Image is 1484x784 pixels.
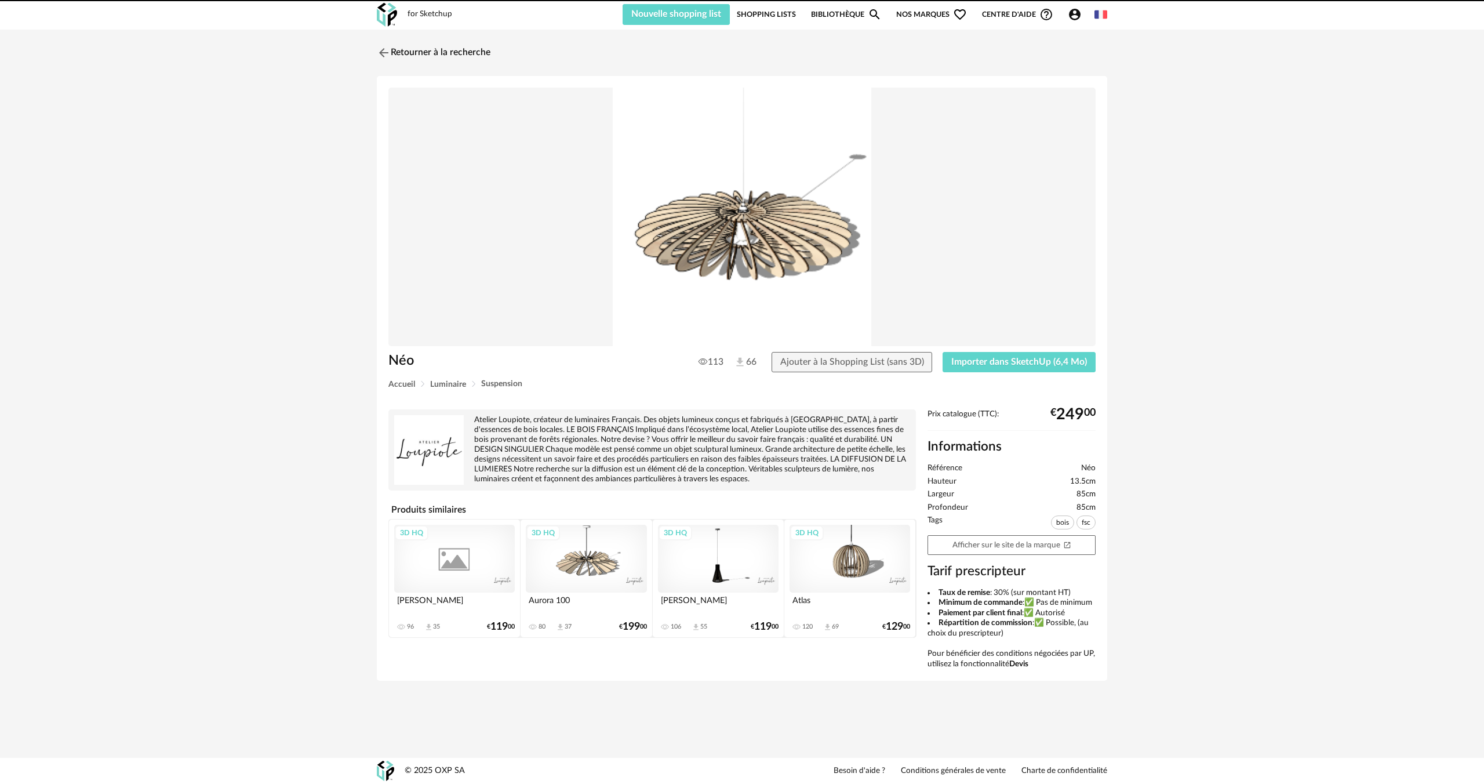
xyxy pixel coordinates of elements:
[939,598,1023,607] b: Minimum de commande
[699,356,723,368] span: 113
[539,623,545,631] div: 80
[896,4,967,25] span: Nos marques
[927,438,1096,455] h2: Informations
[388,352,676,370] h1: Néo
[653,520,784,637] a: 3D HQ [PERSON_NAME] 106 Download icon 55 €11900
[526,525,560,540] div: 3D HQ
[389,520,520,637] a: 3D HQ [PERSON_NAME] 96 Download icon 35 €11900
[939,589,990,597] b: Taux de remise
[1063,540,1071,549] span: Open In New icon
[388,380,1096,389] div: Breadcrumb
[754,623,772,631] span: 119
[1076,516,1096,529] span: fsc
[939,619,1032,627] b: Répartition de commission
[388,88,1096,346] img: Product pack shot
[1068,8,1087,21] span: Account Circle icon
[394,415,910,484] div: Atelier Loupiote, créateur de luminaires Français. Des objets lumineux conçus et fabriqués à [GEO...
[487,623,515,631] div: € 00
[780,357,924,366] span: Ajouter à la Shopping List (sans 3D)
[927,516,943,532] span: Tags
[886,623,903,631] span: 129
[1070,477,1096,487] span: 13.5cm
[1050,410,1096,419] div: € 00
[943,352,1096,373] button: Importer dans SketchUp (6,4 Mo)
[692,623,700,631] span: Download icon
[631,9,721,19] span: Nouvelle shopping list
[481,380,522,388] span: Suspension
[927,409,1096,431] div: Prix catalogue (TTC):
[868,8,882,21] span: Magnify icon
[784,520,915,637] a: 3D HQ Atlas 120 Download icon 69 €12900
[619,623,647,631] div: € 00
[408,9,452,20] div: for Sketchup
[1056,410,1084,419] span: 249
[790,525,824,540] div: 3D HQ
[430,380,466,389] span: Luminaire
[377,40,490,66] a: Retourner à la recherche
[927,503,968,513] span: Profondeur
[901,766,1006,776] a: Conditions générales de vente
[671,623,681,631] div: 106
[982,8,1053,21] span: Centre d'aideHelp Circle Outline icon
[832,623,839,631] div: 69
[1051,516,1074,529] span: bois
[521,520,652,637] a: 3D HQ Aurora 100 80 Download icon 37 €19900
[927,608,1096,619] li: :✅ Autorisé
[623,4,730,25] button: Nouvelle shopping list
[659,525,692,540] div: 3D HQ
[734,356,746,368] img: Téléchargements
[790,593,910,616] div: Atlas
[927,535,1096,556] a: Afficher sur le site de la marqueOpen In New icon
[1094,8,1107,21] img: fr
[388,380,415,389] span: Accueil
[1081,463,1096,474] span: Néo
[951,357,1087,366] span: Importer dans SketchUp (6,4 Mo)
[1076,503,1096,513] span: 85cm
[939,609,1022,617] b: Paiement par client final
[772,352,933,373] button: Ajouter à la Shopping List (sans 3D)
[394,415,464,485] img: brand logo
[388,501,916,518] h4: Produits similaires
[802,623,813,631] div: 120
[490,623,508,631] span: 119
[734,356,750,369] span: 66
[433,623,440,631] div: 35
[377,761,394,781] img: OXP
[1021,766,1107,776] a: Charte de confidentialité
[394,593,515,616] div: [PERSON_NAME]
[377,3,397,27] img: OXP
[927,598,1096,608] li: :✅ Pas de minimum
[556,623,565,631] span: Download icon
[927,563,1096,580] h3: Tarif prescripteur
[834,766,885,776] a: Besoin d'aide ?
[1039,8,1053,21] span: Help Circle Outline icon
[1068,8,1082,21] span: Account Circle icon
[424,623,433,631] span: Download icon
[927,477,956,487] span: Hauteur
[927,463,962,474] span: Référence
[623,623,640,631] span: 199
[658,593,779,616] div: [PERSON_NAME]
[927,618,1096,638] li: :✅ Possible, (au choix du prescripteur)
[751,623,779,631] div: € 00
[927,588,1096,598] li: : 30% (sur montant HT)
[377,46,391,60] img: svg+xml;base64,PHN2ZyB3aWR0aD0iMjQiIGhlaWdodD0iMjQiIHZpZXdCb3g9IjAgMCAyNCAyNCIgZmlsbD0ibm9uZSIgeG...
[405,765,465,776] div: © 2025 OXP SA
[700,623,707,631] div: 55
[407,623,414,631] div: 96
[882,623,910,631] div: € 00
[953,8,967,21] span: Heart Outline icon
[927,489,954,500] span: Largeur
[811,4,882,25] a: BibliothèqueMagnify icon
[565,623,572,631] div: 37
[823,623,832,631] span: Download icon
[395,525,428,540] div: 3D HQ
[1009,660,1028,668] b: Devis
[737,4,796,25] a: Shopping Lists
[526,593,646,616] div: Aurora 100
[927,588,1096,669] div: Pour bénéficier des conditions négociées par UP, utilisez la fonctionnalité
[1076,489,1096,500] span: 85cm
